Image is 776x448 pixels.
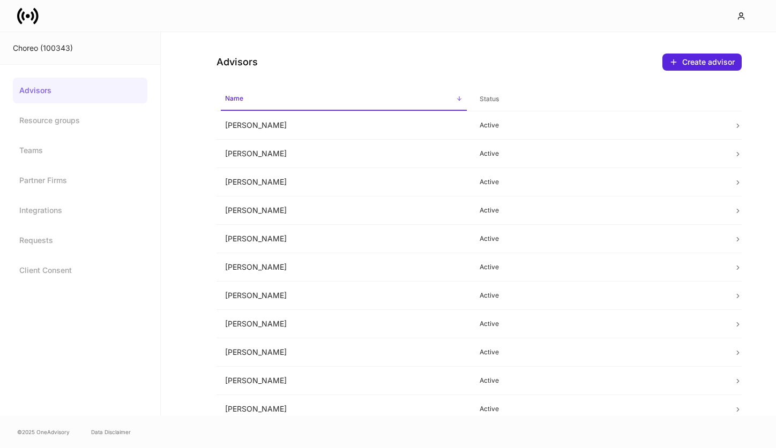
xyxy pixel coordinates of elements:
[475,88,721,110] span: Status
[217,168,471,196] td: [PERSON_NAME]
[662,54,742,71] button: Create advisor
[480,376,717,385] p: Active
[480,121,717,130] p: Active
[13,43,147,54] div: Choreo (100343)
[221,88,467,111] span: Name
[13,138,147,163] a: Teams
[13,227,147,253] a: Requests
[480,320,717,328] p: Active
[217,367,471,395] td: [PERSON_NAME]
[217,56,258,69] h4: Advisors
[480,234,717,243] p: Active
[217,111,471,140] td: [PERSON_NAME]
[13,168,147,193] a: Partner Firms
[217,196,471,225] td: [PERSON_NAME]
[13,198,147,223] a: Integrations
[91,428,131,436] a: Data Disclaimer
[217,310,471,338] td: [PERSON_NAME]
[217,140,471,168] td: [PERSON_NAME]
[217,253,471,282] td: [PERSON_NAME]
[480,263,717,271] p: Active
[217,225,471,253] td: [PERSON_NAME]
[13,108,147,133] a: Resource groups
[217,338,471,367] td: [PERSON_NAME]
[225,93,243,103] h6: Name
[480,405,717,413] p: Active
[480,206,717,215] p: Active
[682,57,735,67] div: Create advisor
[13,78,147,103] a: Advisors
[217,282,471,310] td: [PERSON_NAME]
[217,395,471,423] td: [PERSON_NAME]
[480,94,499,104] h6: Status
[13,257,147,283] a: Client Consent
[480,178,717,186] p: Active
[480,149,717,158] p: Active
[480,348,717,356] p: Active
[480,291,717,300] p: Active
[17,428,70,436] span: © 2025 OneAdvisory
